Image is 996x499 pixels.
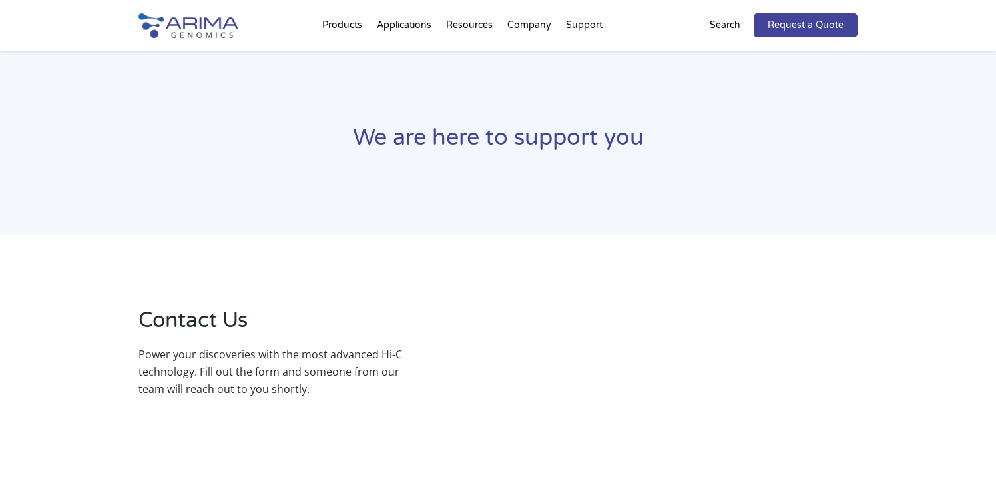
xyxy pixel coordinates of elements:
[138,13,238,38] img: Arima-Genomics-logo
[754,13,858,37] a: Request a Quote
[138,346,402,398] p: Power your discoveries with the most advanced Hi-C technology. Fill out the form and someone from...
[710,17,740,34] p: Search
[138,123,858,163] h1: We are here to support you
[138,306,402,346] h2: Contact Us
